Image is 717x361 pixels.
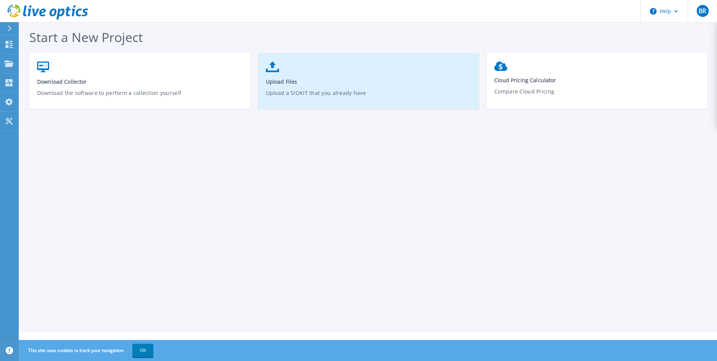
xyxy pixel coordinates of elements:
[486,58,708,110] a: Cloud Pricing CalculatorCompare Cloud Pricing
[132,344,153,357] button: OK
[37,78,243,85] span: Download Collector
[21,344,153,357] span: This site uses cookies to track your navigation.
[494,87,700,105] p: Compare Cloud Pricing
[29,58,250,111] a: Download CollectorDownload the software to perform a collection yourself
[258,58,479,111] a: Upload FilesUpload a SIOKIT that you already have
[494,77,700,84] span: Cloud Pricing Calculator
[266,89,472,106] p: Upload a SIOKIT that you already have
[266,78,472,85] span: Upload Files
[37,89,243,106] p: Download the software to perform a collection yourself
[29,29,143,46] span: Start a New Project
[699,8,706,14] span: BR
